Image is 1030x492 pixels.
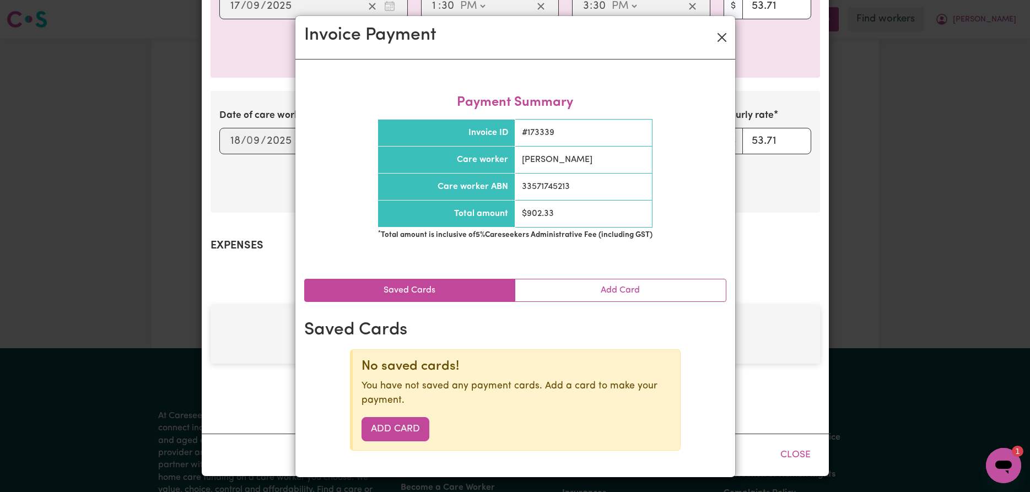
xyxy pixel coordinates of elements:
[305,279,515,301] a: Saved Cards
[378,120,515,147] th: Invoice ID
[378,147,515,174] th: Care worker
[362,359,671,375] div: No saved cards!
[515,174,652,201] td: 33571745213
[1001,446,1023,457] iframe: Number of unread messages
[378,174,515,201] th: Care worker ABN
[378,86,652,119] caption: Payment Summary
[713,29,731,46] button: Close
[362,379,671,408] p: You have not saved any payment cards. Add a card to make your payment.
[304,25,436,46] h2: Invoice Payment
[304,320,726,340] h2: Saved Cards
[515,279,726,301] a: Add Card
[515,147,652,174] td: [PERSON_NAME]
[515,201,652,228] td: $ 902.33
[362,417,429,441] button: Add Card
[378,228,652,244] td: Total amount is inclusive of 5 % Careseekers Administrative Fee (including GST)
[986,448,1021,483] iframe: Button to launch messaging window, 1 unread message
[515,120,652,147] td: # 173339
[378,201,515,228] th: Total amount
